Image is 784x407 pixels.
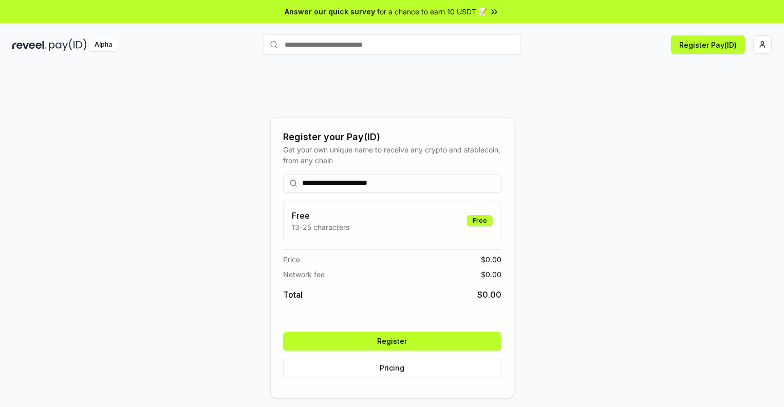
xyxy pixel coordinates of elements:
[49,38,87,51] img: pay_id
[467,215,493,226] div: Free
[671,35,745,54] button: Register Pay(ID)
[283,254,300,265] span: Price
[477,288,501,301] span: $ 0.00
[89,38,118,51] div: Alpha
[283,359,501,377] button: Pricing
[377,6,487,17] span: for a chance to earn 10 USDT 📝
[12,38,47,51] img: reveel_dark
[283,332,501,351] button: Register
[283,288,303,301] span: Total
[292,222,349,232] p: 13-25 characters
[285,6,375,17] span: Answer our quick survey
[283,269,325,280] span: Network fee
[292,209,349,222] h3: Free
[283,130,501,144] div: Register your Pay(ID)
[283,144,501,166] div: Get your own unique name to receive any crypto and stablecoin, from any chain
[481,254,501,265] span: $ 0.00
[481,269,501,280] span: $ 0.00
